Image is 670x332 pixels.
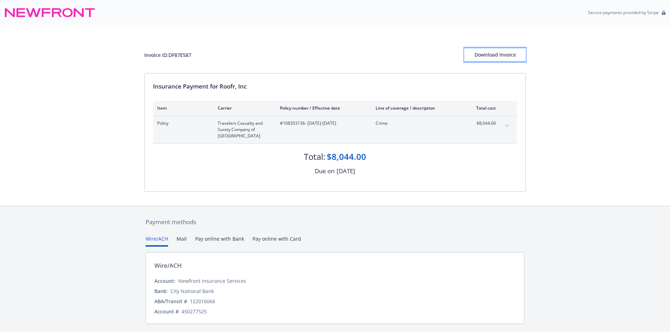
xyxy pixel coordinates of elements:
[154,261,182,270] div: Wire/ACH
[464,48,526,62] button: Download Invoice
[154,287,168,295] div: Bank:
[218,120,269,139] span: Travelers Casualty and Surety Company of [GEOGRAPHIC_DATA]
[588,9,659,15] p: Secure payments provided by Stripe
[502,120,513,131] button: expand content
[195,235,244,247] button: Pay online with Bank
[327,151,366,163] div: $8,044.00
[470,120,496,126] span: $8,044.00
[178,277,246,285] div: Newfront Insurance Services
[153,116,517,143] div: PolicyTravelers Casualty and Surety Company of [GEOGRAPHIC_DATA]#108353136- [DATE]-[DATE]Crime$8,...
[157,120,206,126] span: Policy
[146,217,524,227] div: Payment methods
[315,167,334,176] div: Due on
[157,105,206,111] div: Item
[154,308,179,315] div: Account #
[376,105,458,111] div: Line of coverage / description
[376,120,458,126] span: Crime
[171,287,214,295] div: City National Bank
[470,105,496,111] div: Total cost
[144,51,191,59] div: Invoice ID: DF87E587
[181,308,207,315] div: 450277525
[146,235,168,247] button: Wire/ACH
[304,151,325,163] div: Total:
[280,120,364,126] span: #108353136 - [DATE]-[DATE]
[253,235,301,247] button: Pay online with Card
[177,235,187,247] button: Mail
[154,298,187,305] div: ABA/Transit #
[218,105,269,111] div: Carrier
[153,82,517,91] div: Insurance Payment for Roofr, Inc
[280,105,364,111] div: Policy number / Effective date
[154,277,176,285] div: Account:
[190,298,215,305] div: 122016066
[337,167,355,176] div: [DATE]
